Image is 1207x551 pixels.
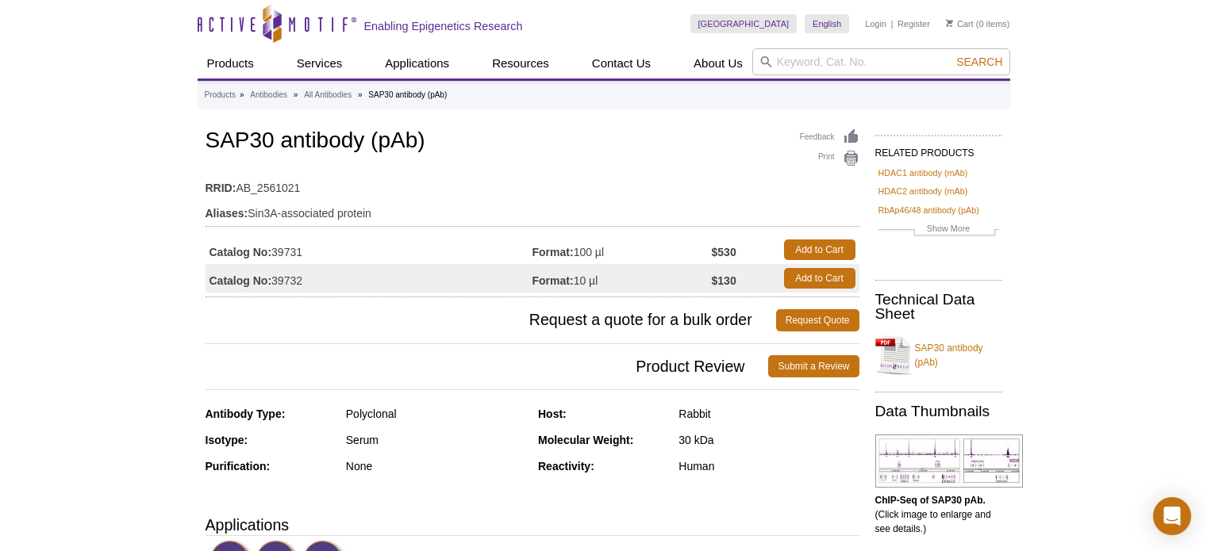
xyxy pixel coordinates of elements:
td: AB_2561021 [206,171,859,197]
a: HDAC1 antibody (mAb) [878,166,968,180]
a: Request Quote [776,309,859,331]
strong: $530 [712,245,736,259]
div: Human [678,459,859,473]
strong: Catalog No: [209,274,272,288]
img: Your Cart [946,19,953,27]
td: Sin3A-associated protein [206,197,859,222]
button: Search [951,55,1007,69]
a: Submit a Review [768,355,859,377]
div: Polyclonal [346,407,526,421]
strong: Purification: [206,460,271,473]
a: Show More [878,221,999,239]
li: (0 items) [946,14,1010,33]
input: Keyword, Cat. No. [752,48,1010,75]
strong: Format: [532,245,574,259]
a: SAP30 antibody (pAb) [875,331,1002,379]
a: Services [287,48,352,78]
div: None [346,459,526,473]
strong: Host: [538,408,567,420]
a: Cart [946,18,974,29]
a: Antibodies [250,88,287,102]
span: Search [956,55,1002,68]
strong: Reactivity: [538,460,594,473]
strong: RRID: [206,181,236,195]
a: Products [198,48,263,78]
li: SAP30 antibody (pAb) [368,90,447,99]
a: All Antibodies [304,88,352,102]
td: 39731 [206,235,532,264]
a: Print [800,150,859,167]
strong: Catalog No: [209,245,272,259]
img: SAP30 antibody (pAb) tested by ChIP-Seq. [875,434,1023,488]
a: HDAC2 antibody (mAb) [878,184,968,198]
strong: Antibody Type: [206,408,286,420]
h2: Data Thumbnails [875,404,1002,419]
td: 100 µl [532,235,712,264]
a: RbAp46/48 antibody (pAb) [878,203,979,217]
a: English [805,14,849,33]
li: » [358,90,363,99]
p: (Click image to enlarge and see details.) [875,493,1002,536]
div: 30 kDa [678,433,859,447]
a: Products [205,88,236,102]
a: Login [865,18,886,29]
strong: Format: [532,274,574,288]
td: 39732 [206,264,532,293]
li: | [891,14,894,33]
td: 10 µl [532,264,712,293]
span: Product Review [206,355,769,377]
strong: Aliases: [206,206,248,220]
a: Feedback [800,128,859,146]
div: Serum [346,433,526,447]
span: Request a quote for a bulk order [206,309,776,331]
h3: Applications [206,513,859,537]
h1: SAP30 antibody (pAb) [206,128,859,155]
h2: RELATED PRODUCTS [875,135,1002,163]
a: Applications [375,48,459,78]
li: » [294,90,298,99]
h2: Enabling Epigenetics Research [364,19,523,33]
div: Rabbit [678,407,859,421]
strong: $130 [712,274,736,288]
a: About Us [684,48,752,78]
div: Open Intercom Messenger [1153,497,1191,535]
a: Resources [482,48,559,78]
a: Contact Us [582,48,660,78]
strong: Molecular Weight: [538,434,633,446]
h2: Technical Data Sheet [875,293,1002,321]
a: [GEOGRAPHIC_DATA] [690,14,798,33]
li: » [240,90,244,99]
a: Register [898,18,930,29]
a: Add to Cart [784,268,855,289]
a: Add to Cart [784,239,855,260]
b: ChIP-Seq of SAP30 pAb. [875,495,986,506]
strong: Isotype: [206,434,248,446]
